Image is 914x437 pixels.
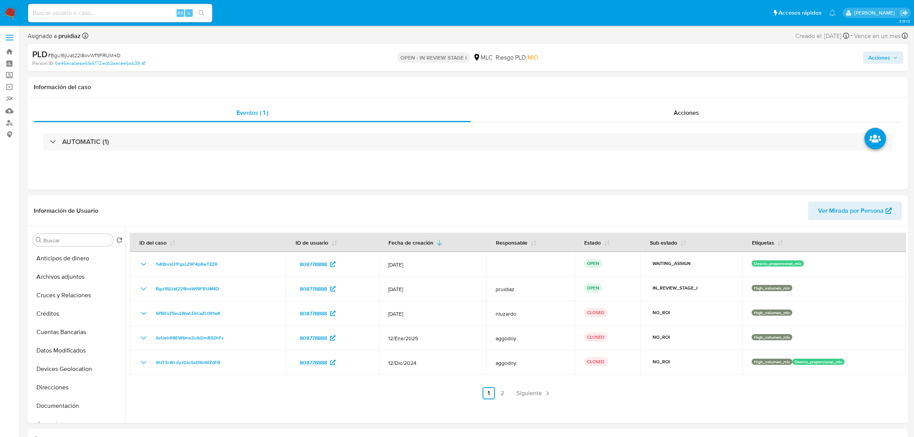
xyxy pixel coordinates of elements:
[28,8,212,18] input: Buscar usuario o caso...
[57,31,81,40] b: pruidiaz
[236,108,268,117] span: Eventos ( 1 )
[30,378,126,397] button: Direcciones
[34,207,98,215] h1: Información de Usuario
[778,9,821,17] span: Accesos rápidos
[30,305,126,323] button: Créditos
[116,237,122,245] button: Volver al orden por defecto
[527,53,538,62] span: MID
[868,51,890,64] span: Acciones
[28,32,81,40] span: Asignado a
[854,9,897,17] p: pablo.ruidiaz@mercadolibre.com
[674,108,699,117] span: Acciones
[795,31,849,41] div: Creado el: [DATE]
[30,249,126,268] button: Anticipos de dinero
[496,53,538,62] span: Riesgo PLD:
[863,51,903,64] button: Acciones
[30,415,126,434] button: General
[193,8,209,18] button: search-icon
[851,31,853,41] span: -
[30,268,126,286] button: Archivos adjuntos
[32,60,53,67] b: Person ID
[900,9,908,17] a: Salir
[36,237,42,243] button: Buscar
[397,52,470,63] p: OPEN - IN REVIEW STAGE I
[808,202,902,220] button: Ver Mirada por Persona
[30,360,126,378] button: Devices Geolocation
[30,341,126,360] button: Datos Modificados
[818,202,884,220] span: Ver Mirada por Persona
[48,51,121,59] span: # Bgu16jUat22l8ovWf9FRUM4D
[177,9,183,17] span: Alt
[829,10,836,16] a: Notificaciones
[30,286,126,305] button: Cruces y Relaciones
[62,137,109,146] h3: AUTOMATIC (1)
[34,83,902,91] h1: Información del caso
[32,48,48,60] b: PLD
[473,53,493,62] div: MLC
[43,237,110,244] input: Buscar
[854,32,901,40] span: Vence en un mes
[55,60,145,67] a: 6e46ecabeae6fa5172edb3aecee6ab39
[188,9,190,17] span: s
[43,133,893,151] div: AUTOMATIC (1)
[30,397,126,415] button: Documentación
[30,323,126,341] button: Cuentas Bancarias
